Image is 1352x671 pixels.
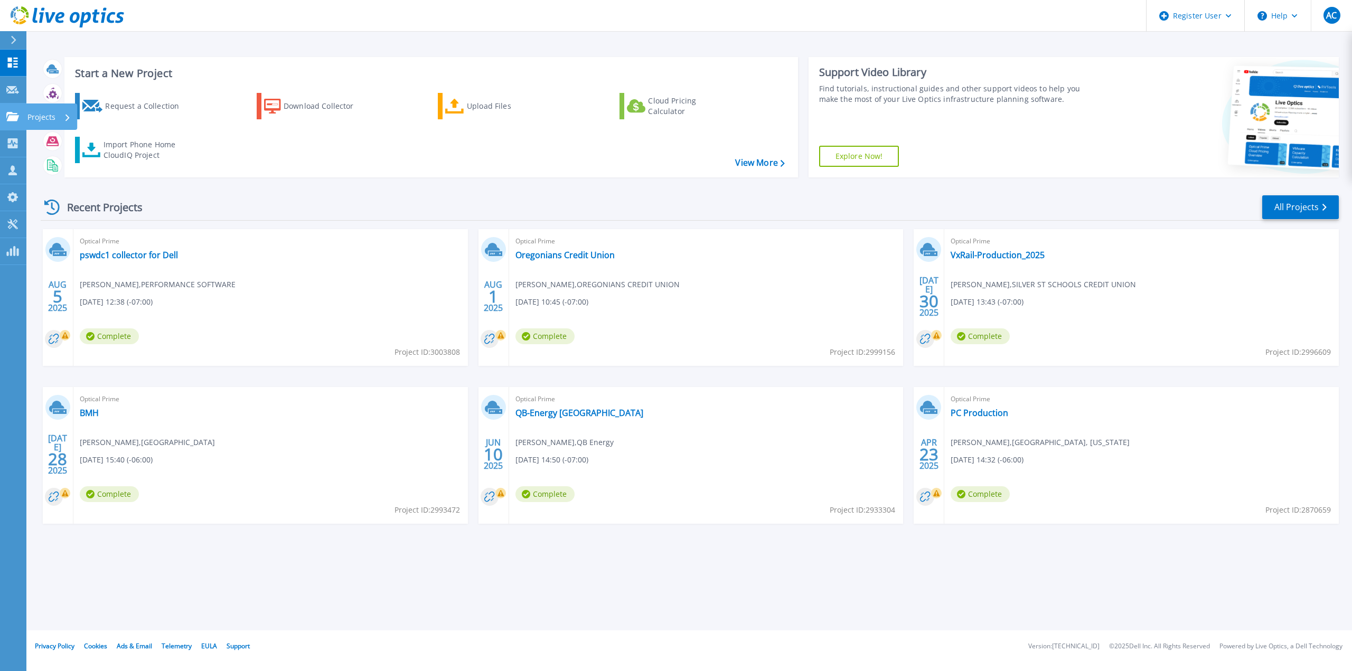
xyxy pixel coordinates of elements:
a: Ads & Email [117,641,152,650]
a: PC Production [951,408,1008,418]
a: Download Collector [257,93,374,119]
div: Request a Collection [105,96,190,117]
div: Find tutorials, instructional guides and other support videos to help you make the most of your L... [819,83,1093,105]
span: 28 [48,455,67,464]
span: Optical Prime [515,393,897,405]
span: 23 [919,450,938,459]
span: Optical Prime [515,235,897,247]
p: Projects [27,103,55,131]
span: Optical Prime [80,235,462,247]
span: Complete [80,328,139,344]
div: AUG 2025 [483,277,503,316]
span: Project ID: 2996609 [1265,346,1331,358]
a: Explore Now! [819,146,899,167]
a: pswdc1 collector for Dell [80,250,178,260]
a: Request a Collection [75,93,193,119]
a: QB-Energy [GEOGRAPHIC_DATA] [515,408,643,418]
span: Project ID: 3003808 [395,346,460,358]
span: Project ID: 2999156 [830,346,895,358]
a: Upload Files [438,93,556,119]
span: 1 [489,292,498,301]
div: JUN 2025 [483,435,503,474]
span: [PERSON_NAME] , QB Energy [515,437,614,448]
a: VxRail-Production_2025 [951,250,1045,260]
span: Complete [80,486,139,502]
div: [DATE] 2025 [919,277,939,316]
span: Optical Prime [80,393,462,405]
span: Project ID: 2870659 [1265,504,1331,516]
a: Cloud Pricing Calculator [619,93,737,119]
div: Recent Projects [41,194,157,220]
span: [DATE] 14:32 (-06:00) [951,454,1024,466]
span: [DATE] 10:45 (-07:00) [515,296,588,308]
a: Cookies [84,641,107,650]
a: Support [227,641,250,650]
a: Telemetry [162,641,192,650]
div: AUG 2025 [48,277,68,316]
div: Cloud Pricing Calculator [648,96,733,117]
div: Upload Files [467,96,551,117]
span: [DATE] 14:50 (-07:00) [515,454,588,466]
a: View More [735,158,784,168]
span: Complete [515,328,575,344]
li: Version: [TECHNICAL_ID] [1028,643,1100,650]
span: 5 [53,292,62,301]
div: Import Phone Home CloudIQ Project [104,139,186,160]
a: Privacy Policy [35,641,74,650]
li: © 2025 Dell Inc. All Rights Reserved [1109,643,1210,650]
span: Optical Prime [951,393,1332,405]
span: [DATE] 12:38 (-07:00) [80,296,153,308]
span: Complete [951,486,1010,502]
span: [DATE] 13:43 (-07:00) [951,296,1024,308]
div: Download Collector [284,96,368,117]
span: [PERSON_NAME] , OREGONIANS CREDIT UNION [515,279,680,290]
span: Project ID: 2933304 [830,504,895,516]
span: AC [1326,11,1337,20]
div: Support Video Library [819,65,1093,79]
a: BMH [80,408,99,418]
span: [PERSON_NAME] , SILVER ST SCHOOLS CREDIT UNION [951,279,1136,290]
span: Optical Prime [951,235,1332,247]
span: 30 [919,297,938,306]
span: Complete [515,486,575,502]
span: [PERSON_NAME] , [GEOGRAPHIC_DATA] [80,437,215,448]
a: Oregonians Credit Union [515,250,615,260]
div: [DATE] 2025 [48,435,68,474]
span: 10 [484,450,503,459]
span: [PERSON_NAME] , [GEOGRAPHIC_DATA], [US_STATE] [951,437,1130,448]
span: Complete [951,328,1010,344]
a: EULA [201,641,217,650]
li: Powered by Live Optics, a Dell Technology [1219,643,1342,650]
span: [DATE] 15:40 (-06:00) [80,454,153,466]
a: All Projects [1262,195,1339,219]
div: APR 2025 [919,435,939,474]
h3: Start a New Project [75,68,784,79]
span: [PERSON_NAME] , PERFORMANCE SOFTWARE [80,279,236,290]
span: Project ID: 2993472 [395,504,460,516]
